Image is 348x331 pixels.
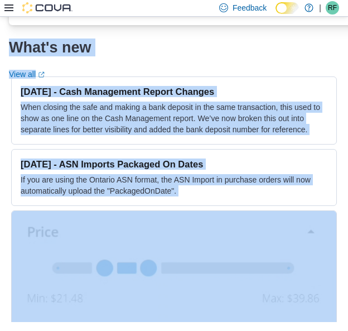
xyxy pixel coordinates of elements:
[22,2,72,13] img: Cova
[21,86,327,97] h3: [DATE] - Cash Management Report Changes
[326,1,339,15] div: Ray Fisher
[21,102,327,135] p: When closing the safe and making a bank deposit in the same transaction, this used to show as one...
[319,1,321,15] p: |
[275,2,299,14] input: Dark Mode
[328,1,337,15] span: RF
[21,174,327,196] p: If you are using the Ontario ASN format, the ASN Import in purchase orders will now automatically...
[9,39,91,56] h2: What's new
[9,70,45,79] a: View allExternal link
[21,159,327,170] h3: [DATE] - ASN Imports Packaged On Dates
[233,2,267,13] span: Feedback
[38,71,45,78] svg: External link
